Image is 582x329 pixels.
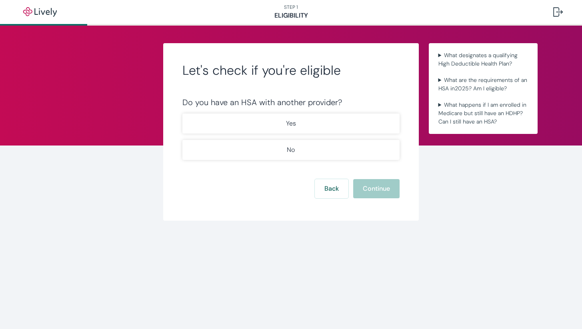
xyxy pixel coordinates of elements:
[435,50,531,70] summary: What designates a qualifying High Deductible Health Plan?
[182,62,400,78] h2: Let's check if you're eligible
[435,74,531,94] summary: What are the requirements of an HSA in2025? Am I eligible?
[18,7,62,17] img: Lively
[315,179,348,198] button: Back
[182,98,400,107] div: Do you have an HSA with another provider?
[182,140,400,160] button: No
[547,2,569,22] button: Log out
[435,99,531,128] summary: What happens if I am enrolled in Medicare but still have an HDHP? Can I still have an HSA?
[182,114,400,134] button: Yes
[286,119,296,128] p: Yes
[287,145,295,155] p: No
